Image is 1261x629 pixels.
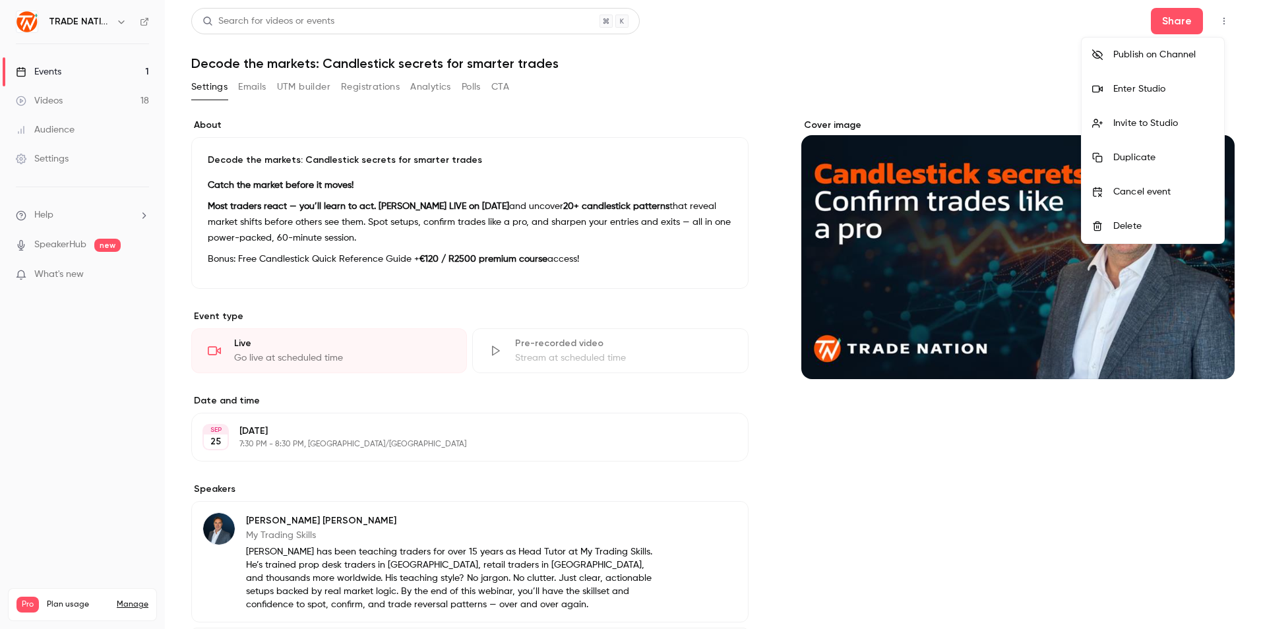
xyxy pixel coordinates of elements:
[1113,48,1214,61] div: Publish on Channel
[1113,151,1214,164] div: Duplicate
[1113,185,1214,198] div: Cancel event
[1113,82,1214,96] div: Enter Studio
[1113,220,1214,233] div: Delete
[1113,117,1214,130] div: Invite to Studio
